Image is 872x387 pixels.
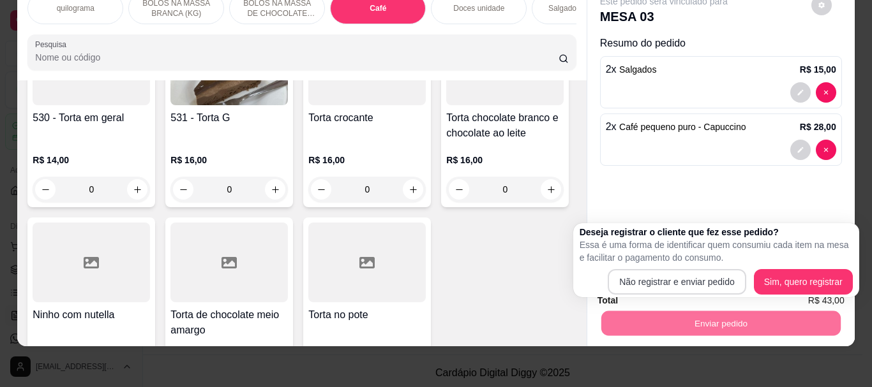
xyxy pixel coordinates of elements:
button: decrease-product-quantity [35,179,56,200]
p: R$ 15,00 [800,63,836,76]
h4: Torta no pote [308,307,426,323]
p: R$ 16,00 [308,154,426,166]
p: 2 x [606,119,746,135]
h4: 530 - Torta em geral [33,110,150,126]
input: Pesquisa [35,51,559,64]
h2: Deseja registrar o cliente que fez esse pedido? [580,226,853,238]
span: R$ 43,00 [808,293,845,307]
p: quilograma [57,3,94,13]
button: increase-product-quantity [127,179,147,200]
p: Café [370,3,386,13]
button: Sim, quero registrar [754,269,853,295]
button: increase-product-quantity [541,179,561,200]
p: R$ 28,00 [800,120,836,133]
button: Não registrar e enviar pedido [608,269,746,295]
button: decrease-product-quantity [816,82,836,103]
label: Pesquisa [35,39,71,50]
button: decrease-product-quantity [311,179,331,200]
button: increase-product-quantity [265,179,285,200]
h4: Torta de chocolate meio amargo [170,307,288,338]
strong: Total [598,295,618,305]
p: Essa é uma forma de identificar quem consumiu cada item na mesa e facilitar o pagamento do consumo. [580,238,853,264]
p: Doces unidade [453,3,504,13]
p: 2 x [606,62,657,77]
h4: Ninho com nutella [33,307,150,323]
button: decrease-product-quantity [173,179,193,200]
button: decrease-product-quantity [790,82,811,103]
h4: Torta crocante [308,110,426,126]
h4: 531 - Torta G [170,110,288,126]
p: MESA 03 [600,8,728,26]
p: R$ 16,00 [446,154,564,166]
p: Salgados variados [548,3,612,13]
p: R$ 14,00 [33,154,150,166]
p: R$ 16,00 [170,154,288,166]
button: increase-product-quantity [403,179,423,200]
span: Salgados [619,64,656,75]
button: decrease-product-quantity [449,179,469,200]
button: decrease-product-quantity [790,140,811,160]
button: decrease-product-quantity [816,140,836,160]
p: Resumo do pedido [600,36,842,51]
span: Café pequeno puro - Capuccino [619,122,746,132]
h4: Torta chocolate branco e chocolate ao leite [446,110,564,141]
button: Enviar pedido [601,310,840,335]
